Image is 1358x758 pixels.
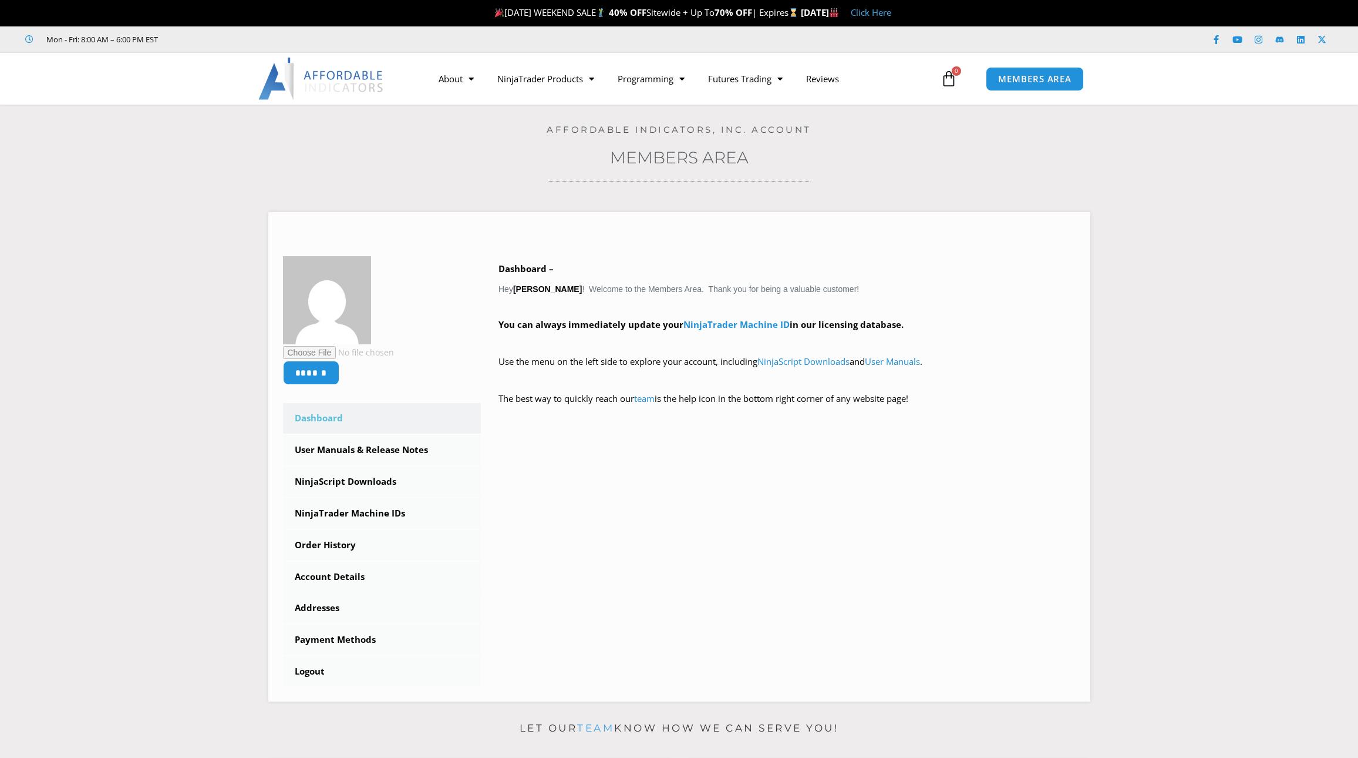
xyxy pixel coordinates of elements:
[283,403,481,434] a: Dashboard
[174,33,351,45] iframe: Customer reviews powered by Trustpilot
[283,593,481,623] a: Addresses
[492,6,800,18] span: [DATE] WEEKEND SALE Sitewide + Up To | Expires
[923,62,975,96] a: 0
[486,65,606,92] a: NinjaTrader Products
[283,256,371,344] img: db07db351589e72ecda97329849833e2eb2e03a14fd43ec560277b25345b58d7
[865,355,920,367] a: User Manuals
[547,124,811,135] a: Affordable Indicators, Inc. Account
[427,65,938,92] nav: Menu
[283,435,481,465] a: User Manuals & Release Notes
[283,656,481,687] a: Logout
[513,284,582,294] strong: [PERSON_NAME]
[998,75,1071,83] span: MEMBERS AREA
[789,8,798,17] img: ⌛
[498,354,1076,387] p: Use the menu on the left side to explore your account, including and .
[952,66,961,76] span: 0
[794,65,851,92] a: Reviews
[283,403,481,687] nav: Account pages
[830,8,838,17] img: 🏭
[498,318,904,330] strong: You can always immediately update your in our licensing database.
[268,719,1090,738] p: Let our know how we can serve you!
[43,32,158,46] span: Mon - Fri: 8:00 AM – 6:00 PM EST
[696,65,794,92] a: Futures Trading
[283,467,481,497] a: NinjaScript Downloads
[609,6,646,18] strong: 40% OFF
[597,8,605,17] img: 🏌️‍♂️
[715,6,752,18] strong: 70% OFF
[283,498,481,529] a: NinjaTrader Machine IDs
[801,6,839,18] strong: [DATE]
[283,562,481,592] a: Account Details
[283,530,481,561] a: Order History
[258,58,385,100] img: LogoAI | Affordable Indicators – NinjaTrader
[683,318,790,330] a: NinjaTrader Machine ID
[283,625,481,655] a: Payment Methods
[851,6,891,18] a: Click Here
[634,393,655,404] a: team
[606,65,696,92] a: Programming
[757,355,850,367] a: NinjaScript Downloads
[986,67,1084,91] a: MEMBERS AREA
[610,147,749,167] a: Members Area
[498,263,554,274] b: Dashboard –
[577,722,614,734] a: team
[427,65,486,92] a: About
[498,391,1076,424] p: The best way to quickly reach our is the help icon in the bottom right corner of any website page!
[495,8,504,17] img: 🎉
[498,261,1076,424] div: Hey ! Welcome to the Members Area. Thank you for being a valuable customer!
